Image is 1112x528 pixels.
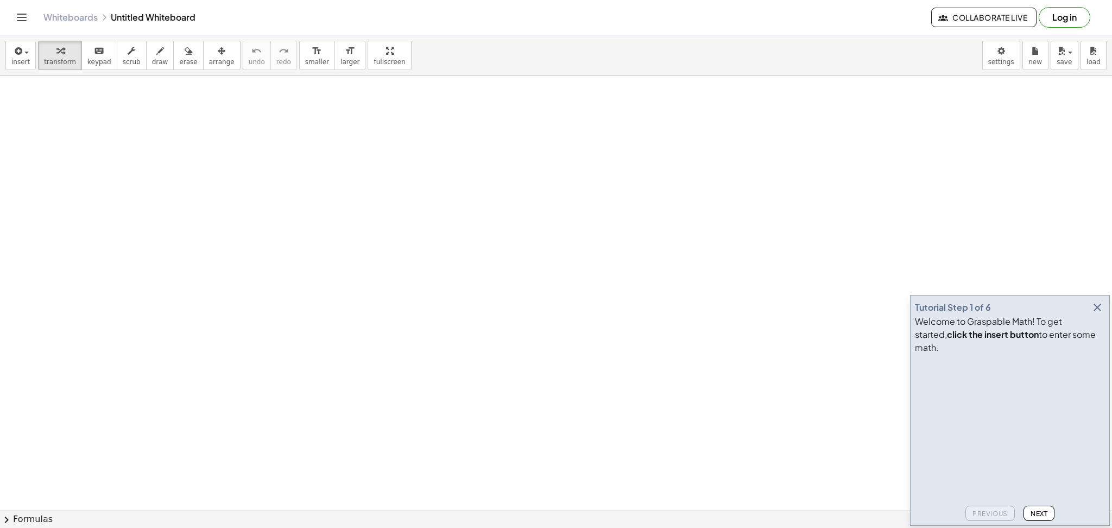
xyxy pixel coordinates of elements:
button: insert [5,41,36,70]
span: undo [249,58,265,66]
span: Next [1031,510,1047,518]
span: new [1028,58,1042,66]
button: transform [38,41,82,70]
button: redoredo [270,41,297,70]
span: redo [276,58,291,66]
span: keypad [87,58,111,66]
span: settings [988,58,1014,66]
b: click the insert button [947,329,1039,340]
i: keyboard [94,45,104,58]
button: keyboardkeypad [81,41,117,70]
button: Toggle navigation [13,9,30,26]
i: undo [251,45,262,58]
span: larger [340,58,359,66]
button: settings [982,41,1020,70]
span: Collaborate Live [940,12,1027,22]
button: draw [146,41,174,70]
button: new [1022,41,1048,70]
button: fullscreen [368,41,411,70]
span: arrange [209,58,235,66]
button: Collaborate Live [931,8,1037,27]
i: format_size [312,45,322,58]
button: Next [1023,506,1054,521]
span: draw [152,58,168,66]
button: erase [173,41,203,70]
i: format_size [345,45,355,58]
span: smaller [305,58,329,66]
button: scrub [117,41,147,70]
span: erase [179,58,197,66]
div: Welcome to Graspable Math! To get started, to enter some math. [915,315,1105,354]
button: arrange [203,41,241,70]
a: Whiteboards [43,12,98,23]
span: save [1057,58,1072,66]
button: format_sizelarger [334,41,365,70]
button: Log in [1039,7,1090,28]
span: fullscreen [374,58,405,66]
i: redo [279,45,289,58]
button: save [1051,41,1078,70]
button: format_sizesmaller [299,41,335,70]
button: undoundo [243,41,271,70]
div: Tutorial Step 1 of 6 [915,301,991,314]
span: transform [44,58,76,66]
span: scrub [123,58,141,66]
button: load [1081,41,1107,70]
span: insert [11,58,30,66]
span: load [1086,58,1101,66]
